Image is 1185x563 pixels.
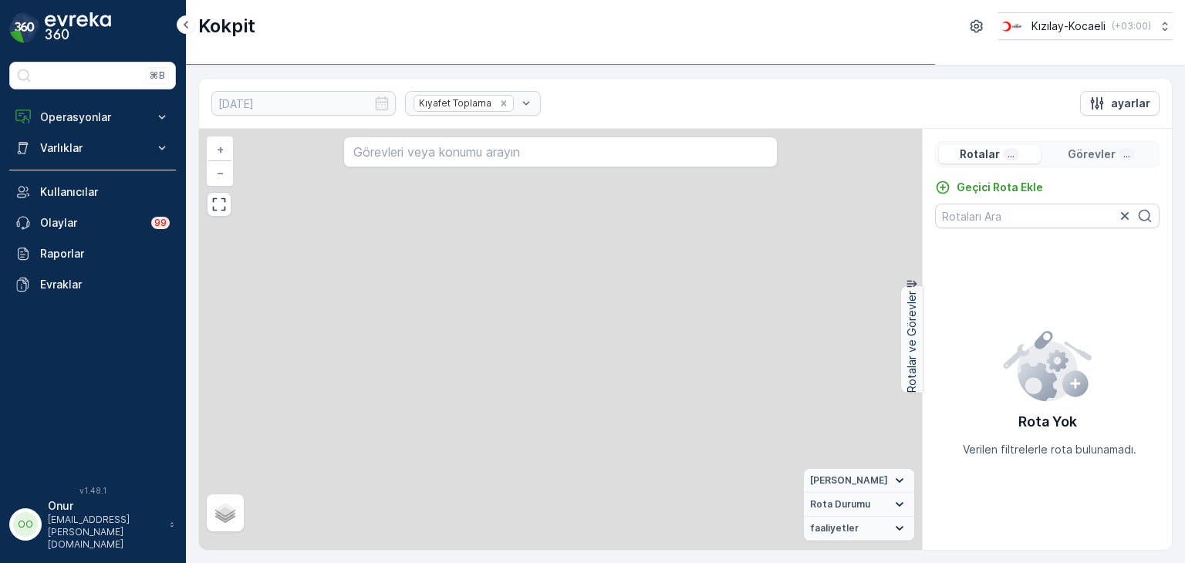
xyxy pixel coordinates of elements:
[1068,147,1116,162] p: Görevler
[9,238,176,269] a: Raporlar
[9,486,176,495] span: v 1.48.1
[40,215,142,231] p: Olaylar
[48,498,162,514] p: Onur
[963,442,1136,457] p: Verilen filtrelerle rota bulunamadı.
[208,496,242,530] a: Layers
[13,512,38,537] div: OO
[40,184,170,200] p: Kullanıcılar
[48,514,162,551] p: [EMAIL_ADDRESS][PERSON_NAME][DOMAIN_NAME]
[45,12,111,43] img: logo_dark-DEwI_e13.png
[9,207,176,238] a: Olaylar99
[40,140,145,156] p: Varlıklar
[1122,148,1132,160] p: ...
[217,143,224,156] span: +
[804,517,914,541] summary: faaliyetler
[810,474,888,487] span: [PERSON_NAME]
[1006,148,1016,160] p: ...
[935,204,1160,228] input: Rotaları Ara
[217,166,225,179] span: −
[9,498,176,551] button: OOOnur[EMAIL_ADDRESS][PERSON_NAME][DOMAIN_NAME]
[9,177,176,207] a: Kullanıcılar
[208,138,231,161] a: Yakınlaştır
[804,493,914,517] summary: Rota Durumu
[1002,328,1092,402] img: config error
[998,12,1173,40] button: Kızılay-Kocaeli(+03:00)
[9,12,40,43] img: logo
[9,133,176,164] button: Varlıklar
[208,161,231,184] a: Uzaklaştır
[40,277,170,292] p: Evraklar
[154,217,167,229] p: 99
[40,110,145,125] p: Operasyonlar
[810,498,870,511] span: Rota Durumu
[1080,91,1160,116] button: ayarlar
[9,269,176,300] a: Evraklar
[1111,96,1150,111] p: ayarlar
[198,14,255,39] p: Kokpit
[935,180,1043,195] a: Geçici Rota Ekle
[1018,411,1077,433] p: Rota Yok
[9,102,176,133] button: Operasyonlar
[804,469,914,493] summary: [PERSON_NAME]
[810,522,859,534] span: faaliyetler
[211,91,396,116] input: dd/mm/yyyy
[343,137,777,167] input: Görevleri veya konumu arayın
[957,180,1043,195] p: Geçici Rota Ekle
[998,18,1025,35] img: k%C4%B1z%C4%B1lay_0jL9uU1.png
[960,147,1000,162] p: Rotalar
[1112,20,1151,32] p: ( +03:00 )
[40,246,170,261] p: Raporlar
[150,69,165,82] p: ⌘B
[904,291,920,393] p: Rotalar ve Görevler
[1031,19,1106,34] p: Kızılay-Kocaeli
